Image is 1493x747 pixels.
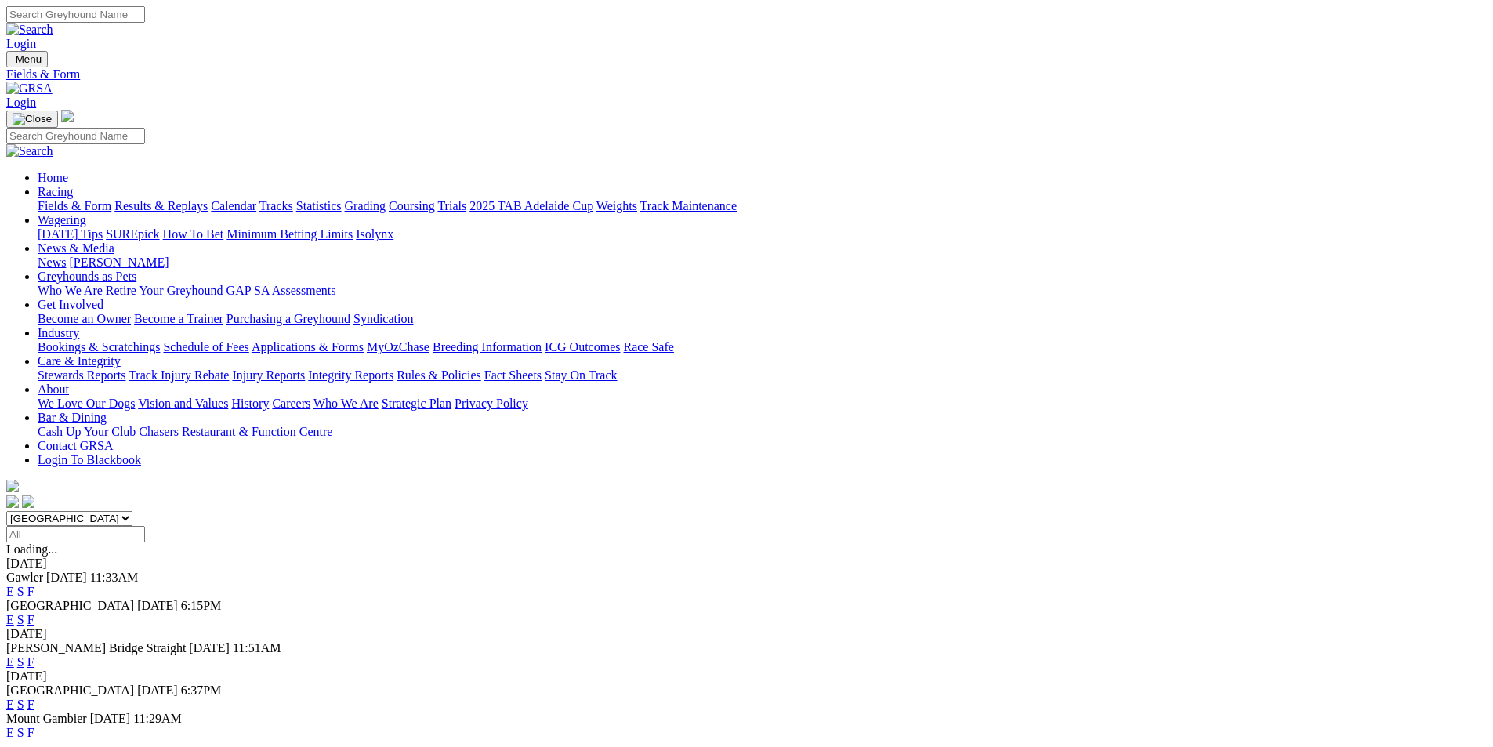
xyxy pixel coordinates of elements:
a: News & Media [38,241,114,255]
span: 11:33AM [90,571,139,584]
img: GRSA [6,82,53,96]
span: [GEOGRAPHIC_DATA] [6,684,134,697]
a: Fields & Form [6,67,1487,82]
a: [DATE] Tips [38,227,103,241]
span: [DATE] [137,599,178,612]
a: ICG Outcomes [545,340,620,354]
a: Grading [345,199,386,212]
img: twitter.svg [22,495,34,508]
a: Applications & Forms [252,340,364,354]
a: Weights [596,199,637,212]
a: Greyhounds as Pets [38,270,136,283]
div: Care & Integrity [38,368,1487,383]
img: Close [13,113,52,125]
a: Vision and Values [138,397,228,410]
img: logo-grsa-white.png [61,110,74,122]
div: [DATE] [6,669,1487,684]
a: Breeding Information [433,340,542,354]
div: About [38,397,1487,411]
a: Become an Owner [38,312,131,325]
div: [DATE] [6,627,1487,641]
span: [DATE] [189,641,230,655]
span: Loading... [6,542,57,556]
span: 11:51AM [233,641,281,655]
a: About [38,383,69,396]
a: Bookings & Scratchings [38,340,160,354]
a: We Love Our Dogs [38,397,135,410]
div: Wagering [38,227,1487,241]
a: Coursing [389,199,435,212]
input: Search [6,6,145,23]
a: Stewards Reports [38,368,125,382]
div: Racing [38,199,1487,213]
div: News & Media [38,256,1487,270]
span: 6:37PM [181,684,222,697]
a: Isolynx [356,227,393,241]
a: Injury Reports [232,368,305,382]
a: Cash Up Your Club [38,425,136,438]
span: [PERSON_NAME] Bridge Straight [6,641,186,655]
a: News [38,256,66,269]
a: Privacy Policy [455,397,528,410]
a: Login [6,96,36,109]
a: Strategic Plan [382,397,451,410]
a: Integrity Reports [308,368,393,382]
a: Racing [38,185,73,198]
a: Statistics [296,199,342,212]
div: Greyhounds as Pets [38,284,1487,298]
a: Results & Replays [114,199,208,212]
img: logo-grsa-white.png [6,480,19,492]
span: [GEOGRAPHIC_DATA] [6,599,134,612]
a: Track Maintenance [640,199,737,212]
a: Home [38,171,68,184]
div: Bar & Dining [38,425,1487,439]
a: Fact Sheets [484,368,542,382]
a: Careers [272,397,310,410]
a: Fields & Form [38,199,111,212]
a: F [27,613,34,626]
a: F [27,655,34,669]
a: Rules & Policies [397,368,481,382]
a: Who We Are [38,284,103,297]
a: Bar & Dining [38,411,107,424]
a: E [6,585,14,598]
span: Mount Gambier [6,712,87,725]
a: E [6,613,14,626]
span: [DATE] [137,684,178,697]
a: Industry [38,326,79,339]
a: Wagering [38,213,86,227]
a: GAP SA Assessments [226,284,336,297]
a: Chasers Restaurant & Function Centre [139,425,332,438]
a: S [17,655,24,669]
a: F [27,585,34,598]
div: [DATE] [6,557,1487,571]
img: facebook.svg [6,495,19,508]
a: Race Safe [623,340,673,354]
a: SUREpick [106,227,159,241]
a: Minimum Betting Limits [226,227,353,241]
a: Trials [437,199,466,212]
a: S [17,698,24,711]
a: Calendar [211,199,256,212]
a: Retire Your Greyhound [106,284,223,297]
img: Search [6,23,53,37]
a: Login To Blackbook [38,453,141,466]
button: Toggle navigation [6,51,48,67]
a: E [6,726,14,739]
img: Search [6,144,53,158]
span: Menu [16,53,42,65]
a: MyOzChase [367,340,429,354]
a: 2025 TAB Adelaide Cup [469,199,593,212]
span: Gawler [6,571,43,584]
span: 6:15PM [181,599,222,612]
a: Purchasing a Greyhound [226,312,350,325]
a: Care & Integrity [38,354,121,368]
a: Tracks [259,199,293,212]
a: F [27,726,34,739]
button: Toggle navigation [6,111,58,128]
a: S [17,613,24,626]
a: Become a Trainer [134,312,223,325]
a: Who We Are [313,397,379,410]
a: Contact GRSA [38,439,113,452]
div: Get Involved [38,312,1487,326]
